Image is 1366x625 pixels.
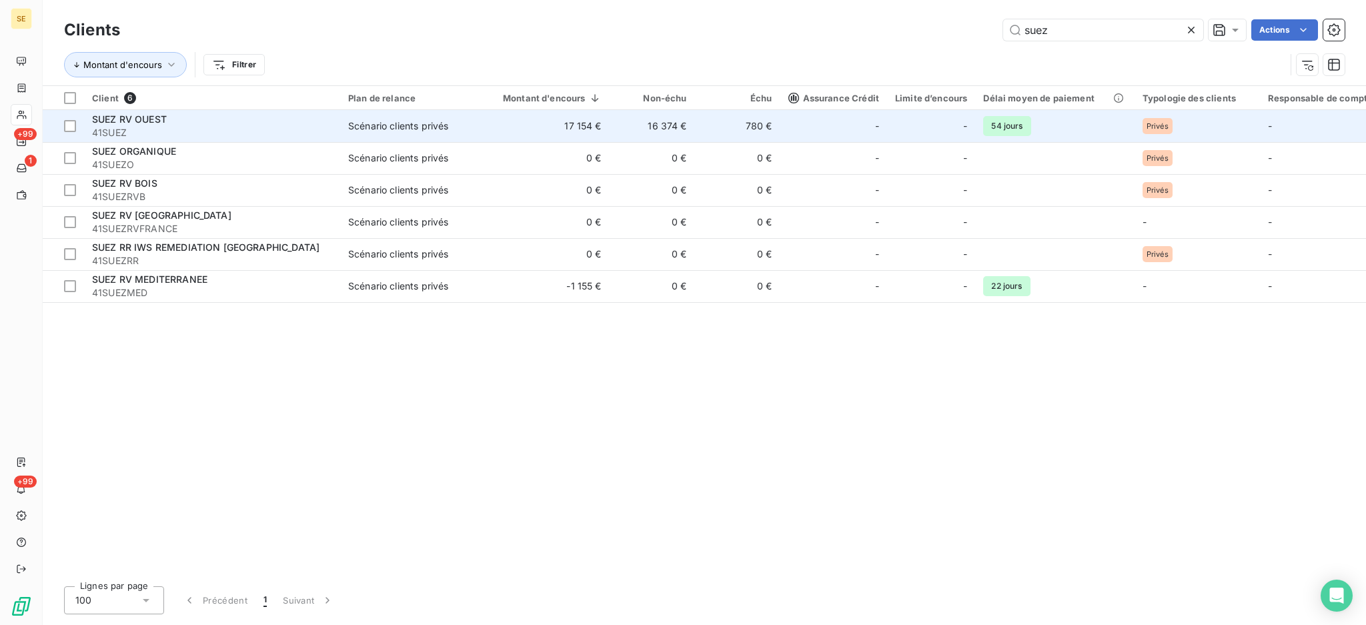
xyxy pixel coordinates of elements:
[11,8,32,29] div: SE
[703,93,772,103] div: Échu
[695,238,780,270] td: 0 €
[963,151,967,165] span: -
[1268,120,1272,131] span: -
[83,59,162,70] span: Montant d'encours
[610,206,695,238] td: 0 €
[1003,19,1203,41] input: Rechercher
[263,594,267,607] span: 1
[64,52,187,77] button: Montant d'encours
[610,270,695,302] td: 0 €
[610,238,695,270] td: 0 €
[695,110,780,142] td: 780 €
[1268,216,1272,227] span: -
[487,93,602,103] div: Montant d'encours
[1268,184,1272,195] span: -
[348,119,448,133] div: Scénario clients privés
[1147,250,1169,258] span: Privés
[875,247,879,261] span: -
[25,155,37,167] span: 1
[983,116,1031,136] span: 54 jours
[92,222,332,235] span: 41SUEZRVFRANCE
[11,596,32,617] img: Logo LeanPay
[92,241,319,253] span: SUEZ RR IWS REMEDIATION [GEOGRAPHIC_DATA]
[1268,152,1272,163] span: -
[1143,93,1252,103] div: Typologie des clients
[875,119,879,133] span: -
[348,183,448,197] div: Scénario clients privés
[695,174,780,206] td: 0 €
[175,586,255,614] button: Précédent
[610,110,695,142] td: 16 374 €
[963,119,967,133] span: -
[479,174,610,206] td: 0 €
[275,586,342,614] button: Suivant
[348,151,448,165] div: Scénario clients privés
[92,126,332,139] span: 41SUEZ
[92,177,157,189] span: SUEZ RV BOIS
[92,158,332,171] span: 41SUEZO
[1251,19,1318,41] button: Actions
[610,142,695,174] td: 0 €
[875,151,879,165] span: -
[695,270,780,302] td: 0 €
[348,215,448,229] div: Scénario clients privés
[788,93,879,103] span: Assurance Crédit
[1147,122,1169,130] span: Privés
[203,54,265,75] button: Filtrer
[1143,280,1147,291] span: -
[92,254,332,267] span: 41SUEZRR
[92,145,176,157] span: SUEZ ORGANIQUE
[92,190,332,203] span: 41SUEZRVB
[963,279,967,293] span: -
[255,586,275,614] button: 1
[479,110,610,142] td: 17 154 €
[1321,580,1353,612] div: Open Intercom Messenger
[875,215,879,229] span: -
[895,93,967,103] div: Limite d’encours
[695,206,780,238] td: 0 €
[479,238,610,270] td: 0 €
[479,270,610,302] td: -1 155 €
[1268,280,1272,291] span: -
[1268,248,1272,259] span: -
[1147,186,1169,194] span: Privés
[124,92,136,104] span: 6
[1147,154,1169,162] span: Privés
[983,93,1126,103] div: Délai moyen de paiement
[875,183,879,197] span: -
[1143,216,1147,227] span: -
[348,279,448,293] div: Scénario clients privés
[92,93,119,103] span: Client
[348,247,448,261] div: Scénario clients privés
[875,279,879,293] span: -
[618,93,687,103] div: Non-échu
[479,142,610,174] td: 0 €
[92,286,332,299] span: 41SUEZMED
[64,18,120,42] h3: Clients
[14,476,37,488] span: +99
[479,206,610,238] td: 0 €
[610,174,695,206] td: 0 €
[963,215,967,229] span: -
[963,183,967,197] span: -
[963,247,967,261] span: -
[983,276,1030,296] span: 22 jours
[92,209,231,221] span: SUEZ RV [GEOGRAPHIC_DATA]
[14,128,37,140] span: +99
[695,142,780,174] td: 0 €
[75,594,91,607] span: 100
[92,113,167,125] span: SUEZ RV OUEST
[348,93,471,103] div: Plan de relance
[92,273,207,285] span: SUEZ RV MEDITERRANEE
